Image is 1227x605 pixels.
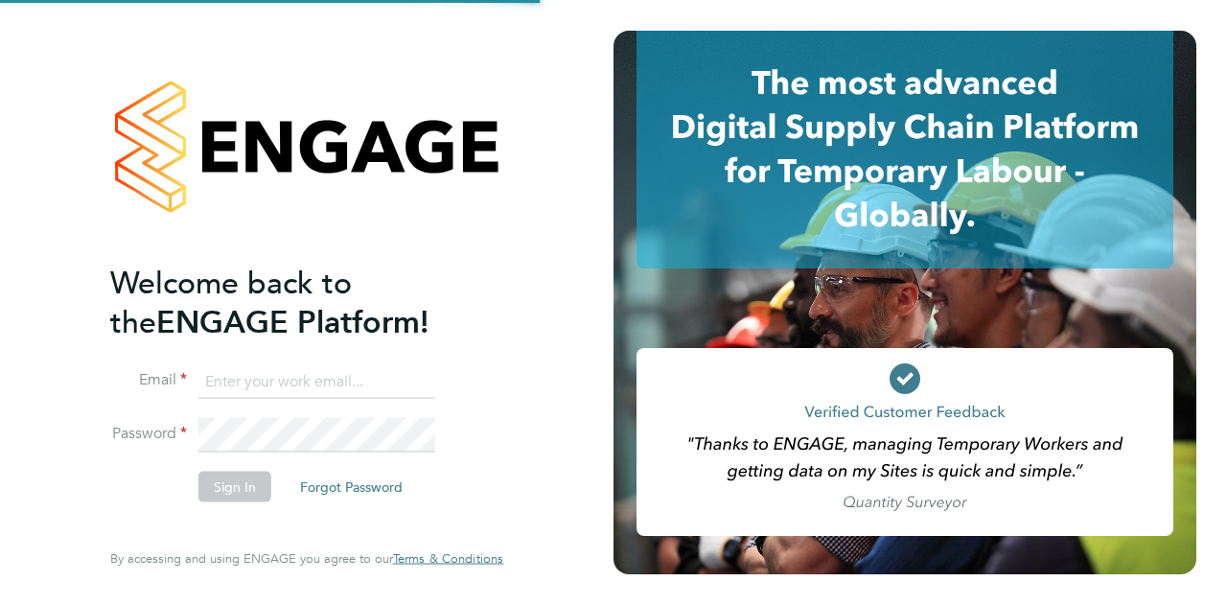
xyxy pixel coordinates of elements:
[110,424,187,444] label: Password
[110,370,187,390] label: Email
[285,472,418,502] button: Forgot Password
[110,550,503,567] span: By accessing and using ENGAGE you agree to our
[198,364,435,399] input: Enter your work email...
[393,551,503,567] a: Terms & Conditions
[393,550,503,567] span: Terms & Conditions
[110,263,484,341] h2: ENGAGE Platform!
[110,264,352,340] span: Welcome back to the
[198,472,271,502] button: Sign In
